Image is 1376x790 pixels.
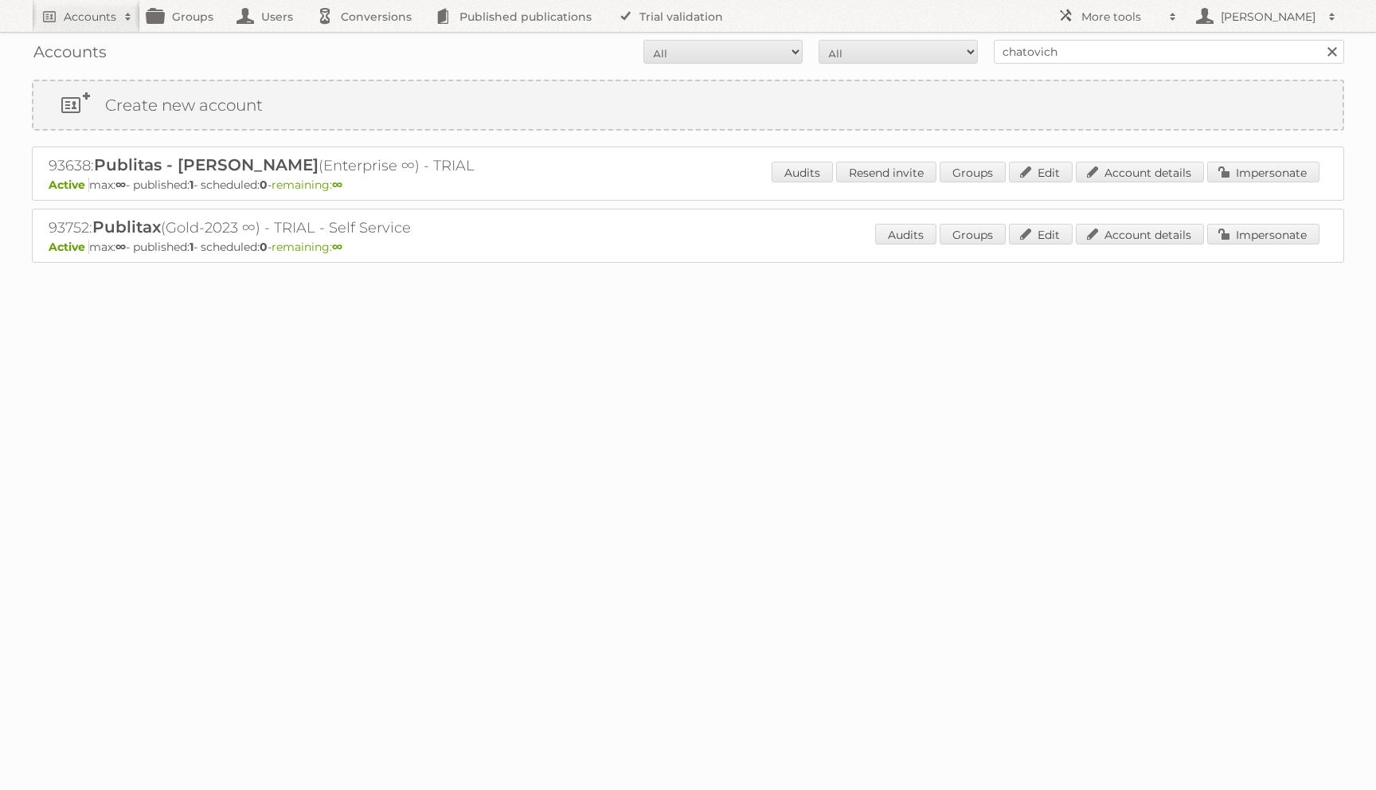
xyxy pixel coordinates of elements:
[940,224,1006,244] a: Groups
[260,240,268,254] strong: 0
[49,217,606,238] h2: 93752: (Gold-2023 ∞) - TRIAL - Self Service
[115,178,126,192] strong: ∞
[94,155,319,174] span: Publitas - [PERSON_NAME]
[772,162,833,182] a: Audits
[92,217,161,237] span: Publitax
[49,178,1327,192] p: max: - published: - scheduled: -
[190,240,193,254] strong: 1
[1009,224,1073,244] a: Edit
[260,178,268,192] strong: 0
[190,178,193,192] strong: 1
[1081,9,1161,25] h2: More tools
[332,178,342,192] strong: ∞
[1076,224,1204,244] a: Account details
[1076,162,1204,182] a: Account details
[33,81,1343,129] a: Create new account
[332,240,342,254] strong: ∞
[1207,224,1319,244] a: Impersonate
[49,178,89,192] span: Active
[272,178,342,192] span: remaining:
[115,240,126,254] strong: ∞
[1009,162,1073,182] a: Edit
[940,162,1006,182] a: Groups
[272,240,342,254] span: remaining:
[1207,162,1319,182] a: Impersonate
[49,155,606,176] h2: 93638: (Enterprise ∞) - TRIAL
[875,224,936,244] a: Audits
[49,240,1327,254] p: max: - published: - scheduled: -
[49,240,89,254] span: Active
[1217,9,1320,25] h2: [PERSON_NAME]
[836,162,936,182] a: Resend invite
[64,9,116,25] h2: Accounts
